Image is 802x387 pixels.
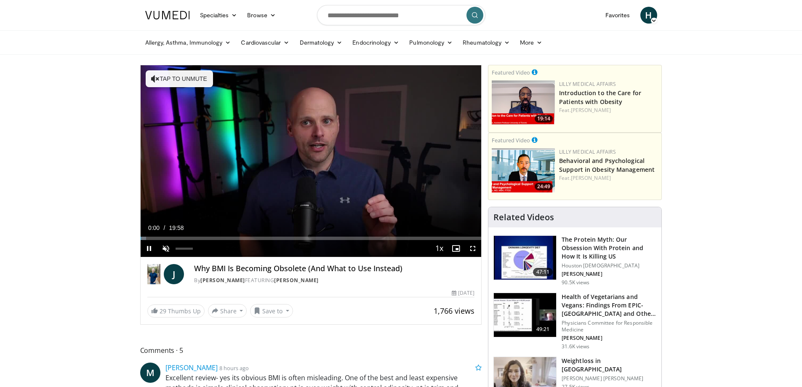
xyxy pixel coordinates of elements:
h4: Related Videos [493,212,554,222]
a: 47:11 The Protein Myth: Our Obsession With Protein and How It Is Killing US Houston [DEMOGRAPHIC_... [493,235,656,286]
a: 49:21 Health of Vegetarians and Vegans: Findings From EPIC-[GEOGRAPHIC_DATA] and Othe… Physicians... [493,293,656,350]
a: H [640,7,657,24]
h4: Why BMI Is Becoming Obsolete (And What to Use Instead) [194,264,474,273]
div: By FEATURING [194,277,474,284]
a: More [515,34,547,51]
span: 24:49 [535,183,553,190]
p: 90.5K views [562,279,589,286]
div: Progress Bar [141,237,482,240]
button: Tap to unmute [146,70,213,87]
a: [PERSON_NAME] [274,277,319,284]
span: Comments 5 [140,345,482,356]
p: [PERSON_NAME] [562,335,656,342]
a: [PERSON_NAME] [571,107,611,114]
button: Enable picture-in-picture mode [448,240,464,257]
a: Introduction to the Care for Patients with Obesity [559,89,641,106]
small: Featured Video [492,69,530,76]
a: M [140,363,160,383]
span: 49:21 [533,325,553,334]
div: Feat. [559,107,658,114]
a: Pulmonology [404,34,458,51]
a: Lilly Medical Affairs [559,80,616,88]
button: Unmute [157,240,174,257]
span: 29 [160,307,166,315]
a: Allergy, Asthma, Immunology [140,34,236,51]
img: Dr. Jordan Rennicke [147,264,161,284]
a: Dermatology [295,34,348,51]
button: Playback Rate [431,240,448,257]
a: [PERSON_NAME] [200,277,245,284]
span: 47:11 [533,268,553,276]
small: 8 hours ago [219,364,249,372]
a: Rheumatology [458,34,515,51]
div: Feat. [559,174,658,182]
a: 19:14 [492,80,555,125]
span: 1,766 views [434,306,474,316]
a: Lilly Medical Affairs [559,148,616,155]
a: Browse [242,7,281,24]
p: Houston [DEMOGRAPHIC_DATA] [562,262,656,269]
video-js: Video Player [141,65,482,257]
a: Behavioral and Psychological Support in Obesity Management [559,157,655,173]
p: Physicians Committee for Responsible Medicine [562,320,656,333]
p: [PERSON_NAME] [562,271,656,278]
a: Cardiovascular [236,34,294,51]
img: VuMedi Logo [145,11,190,19]
a: [PERSON_NAME] [165,363,218,372]
button: Save to [250,304,293,318]
div: Volume Level [176,248,193,250]
a: J [164,264,184,284]
h3: The Protein Myth: Our Obsession With Protein and How It Is Killing US [562,235,656,261]
h3: Weightloss in [GEOGRAPHIC_DATA] [562,357,656,374]
a: 24:49 [492,148,555,192]
a: [PERSON_NAME] [571,174,611,181]
div: [DATE] [452,289,474,297]
span: / [164,224,165,231]
a: Favorites [600,7,635,24]
button: Fullscreen [464,240,481,257]
input: Search topics, interventions [317,5,485,25]
button: Share [208,304,247,318]
img: 606f2b51-b844-428b-aa21-8c0c72d5a896.150x105_q85_crop-smart_upscale.jpg [494,293,556,337]
span: 19:14 [535,115,553,123]
img: ba3304f6-7838-4e41-9c0f-2e31ebde6754.png.150x105_q85_crop-smart_upscale.png [492,148,555,192]
img: b7b8b05e-5021-418b-a89a-60a270e7cf82.150x105_q85_crop-smart_upscale.jpg [494,236,556,280]
span: 0:00 [148,224,160,231]
span: 19:58 [169,224,184,231]
img: acc2e291-ced4-4dd5-b17b-d06994da28f3.png.150x105_q85_crop-smart_upscale.png [492,80,555,125]
a: 29 Thumbs Up [147,304,205,318]
small: Featured Video [492,136,530,144]
h3: Health of Vegetarians and Vegans: Findings From EPIC-[GEOGRAPHIC_DATA] and Othe… [562,293,656,318]
p: [PERSON_NAME] [PERSON_NAME] [562,375,656,382]
p: 31.6K views [562,343,589,350]
a: Endocrinology [347,34,404,51]
a: Specialties [195,7,242,24]
button: Pause [141,240,157,257]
